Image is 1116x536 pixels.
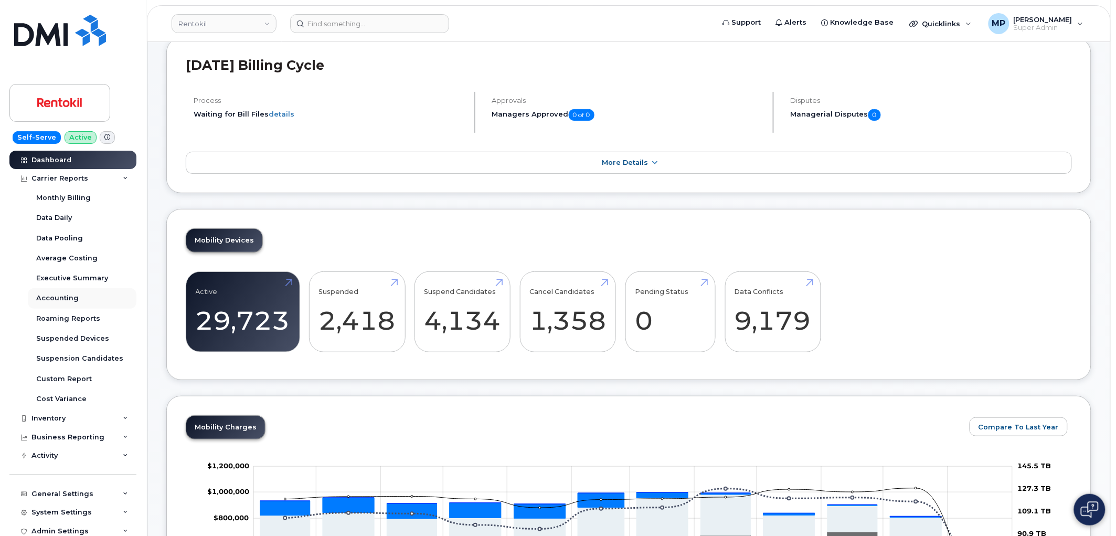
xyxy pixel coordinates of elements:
[979,422,1059,432] span: Compare To Last Year
[194,109,465,119] li: Waiting for Bill Files
[529,277,606,346] a: Cancel Candidates 1,358
[214,513,249,521] g: $0
[207,461,249,470] tspan: $1,200,000
[319,277,396,346] a: Suspended 2,418
[196,277,290,346] a: Active 29,723
[970,417,1068,436] button: Compare To Last Year
[791,97,1072,104] h4: Disputes
[635,277,706,346] a: Pending Status 0
[207,461,249,470] g: $0
[814,12,901,33] a: Knowledge Base
[1081,501,1099,518] img: Open chat
[981,13,1091,34] div: Michael Partack
[1018,461,1051,470] tspan: 145.5 TB
[1018,484,1051,492] tspan: 127.3 TB
[716,12,769,33] a: Support
[602,159,649,166] span: More Details
[1014,24,1072,32] span: Super Admin
[732,17,761,28] span: Support
[194,97,465,104] h4: Process
[290,14,449,33] input: Find something...
[186,229,262,252] a: Mobility Devices
[207,487,249,496] tspan: $1,000,000
[186,57,1072,73] h2: [DATE] Billing Cycle
[791,109,1072,121] h5: Managerial Disputes
[172,14,277,33] a: Rentokil
[1018,507,1051,515] tspan: 109.1 TB
[992,17,1006,30] span: MP
[785,17,807,28] span: Alerts
[569,109,594,121] span: 0 of 0
[902,13,979,34] div: Quicklinks
[492,109,764,121] h5: Managers Approved
[424,277,501,346] a: Suspend Candidates 4,134
[735,277,811,346] a: Data Conflicts 9,179
[269,110,294,118] a: details
[186,416,265,439] a: Mobility Charges
[207,487,249,496] g: $0
[1014,15,1072,24] span: [PERSON_NAME]
[492,97,764,104] h4: Approvals
[831,17,894,28] span: Knowledge Base
[922,19,961,28] span: Quicklinks
[769,12,814,33] a: Alerts
[868,109,881,121] span: 0
[214,513,249,521] tspan: $800,000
